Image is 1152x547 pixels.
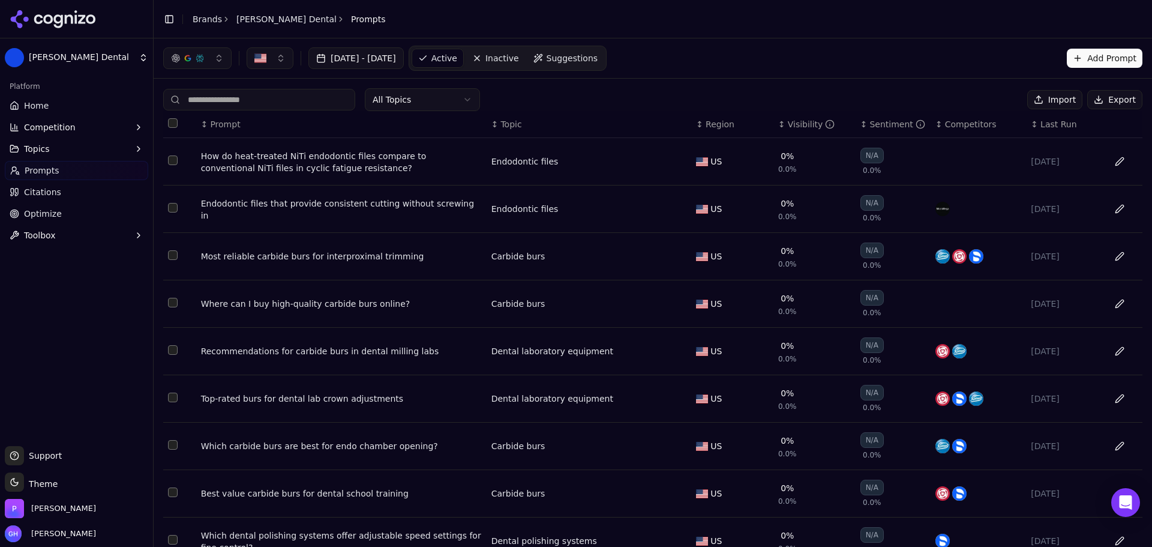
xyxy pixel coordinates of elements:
[31,503,96,514] span: Perrill
[781,245,794,257] div: 0%
[935,391,950,406] img: brasseler usa
[24,479,58,489] span: Theme
[5,499,96,518] button: Open organization switcher
[168,393,178,402] button: Select row 6
[168,156,178,165] button: Select row 1
[1031,250,1096,262] div: [DATE]
[1111,488,1140,517] div: Open Intercom Messenger
[1031,440,1096,452] div: [DATE]
[778,118,851,130] div: ↕Visibility
[5,226,148,245] button: Toolbox
[935,249,950,264] img: komet usa
[935,202,950,216] img: micro-mega
[710,298,722,310] span: US
[781,150,794,162] div: 0%
[5,525,22,542] img: Grace Hallen
[431,52,457,64] span: Active
[5,499,24,518] img: Perrill
[168,203,178,213] button: Select row 2
[935,344,950,358] img: brasseler usa
[201,118,482,130] div: ↕Prompt
[860,480,884,495] div: N/A
[351,13,386,25] span: Prompts
[1110,484,1129,503] button: Edit in sheet
[1026,111,1101,138] th: Last Run
[201,250,482,262] a: Most reliable carbide burs for interproximal trimming
[952,344,967,358] img: komet usa
[201,345,482,357] a: Recommendations for carbide burs in dental milling labs
[1031,203,1096,215] div: [DATE]
[710,156,722,168] span: US
[1027,90,1082,109] button: Import
[491,440,545,452] div: Carbide burs
[935,439,950,453] img: komet usa
[1110,152,1129,171] button: Edit in sheet
[491,488,545,500] a: Carbide burs
[788,118,835,130] div: Visibility
[696,252,708,261] img: US flag
[24,143,50,155] span: Topics
[860,432,884,448] div: N/A
[1031,345,1096,357] div: [DATE]
[1040,118,1076,130] span: Last Run
[5,77,148,96] div: Platform
[860,195,884,211] div: N/A
[308,47,404,69] button: [DATE] - [DATE]
[1031,488,1096,500] div: [DATE]
[710,393,722,405] span: US
[24,208,62,220] span: Optimize
[24,450,62,462] span: Support
[778,449,797,459] span: 0.0%
[491,298,545,310] a: Carbide burs
[781,435,794,447] div: 0%
[168,250,178,260] button: Select row 3
[24,186,61,198] span: Citations
[5,204,148,223] a: Optimize
[491,345,613,357] div: Dental laboratory equipment
[491,203,559,215] a: Endodontic files
[547,52,598,64] span: Suggestions
[773,111,856,138] th: brandMentionRate
[778,307,797,316] span: 0.0%
[1110,294,1129,313] button: Edit in sheet
[201,440,482,452] a: Which carbide burs are best for endo chamber opening?
[236,13,337,25] a: [PERSON_NAME] Dental
[696,300,708,309] img: US flag
[24,121,76,133] span: Competition
[5,139,148,159] button: Topics
[466,49,525,68] a: Inactive
[527,49,604,68] a: Suggestions
[491,535,597,547] a: Dental polishing systems
[201,488,482,500] div: Best value carbide burs for dental school training
[778,212,797,222] span: 0.0%
[1110,342,1129,361] button: Edit in sheet
[201,393,482,405] a: Top-rated burs for dental lab crown adjustments
[696,347,708,356] img: US flag
[696,394,708,403] img: US flag
[696,537,708,546] img: US flag
[201,198,482,222] a: Endodontic files that provide consistent cutting without screwing in
[29,52,134,63] span: [PERSON_NAME] Dental
[168,488,178,497] button: Select row 8
[168,345,178,355] button: Select row 5
[969,249,983,264] img: dentsply sirona
[969,391,983,406] img: komet usa
[491,118,687,130] div: ↕Topic
[710,345,722,357] span: US
[860,290,884,306] div: N/A
[201,150,482,174] a: How do heat-treated NiTi endodontic files compare to conventional NiTi files in cyclic fatigue re...
[201,298,482,310] a: Where can I buy high-quality carbide burs online?
[491,250,545,262] a: Carbide burs
[781,198,794,210] div: 0%
[1031,535,1096,547] div: [DATE]
[935,486,950,501] img: brasseler usa
[863,355,881,365] span: 0.0%
[5,161,148,180] a: Prompts
[491,156,559,168] a: Endodontic files
[952,249,967,264] img: brasseler usa
[5,525,96,542] button: Open user button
